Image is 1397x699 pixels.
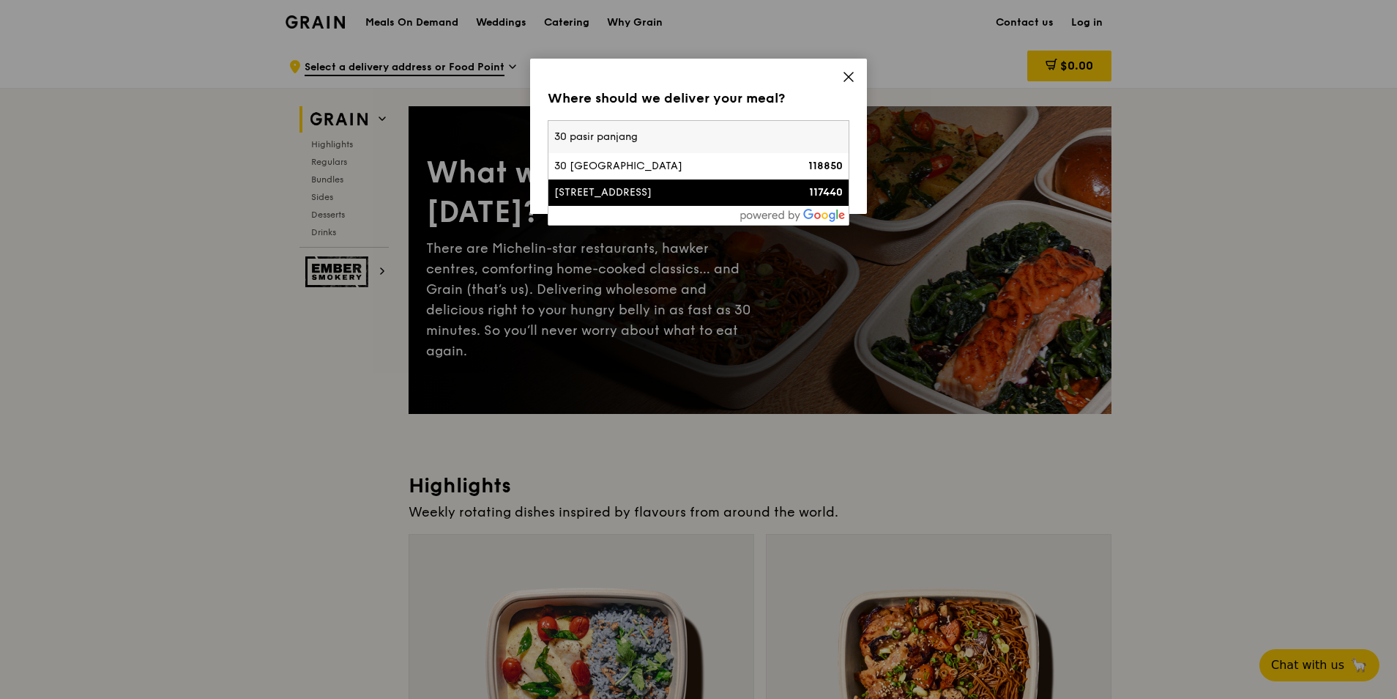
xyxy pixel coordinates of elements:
div: 30 [GEOGRAPHIC_DATA] [554,159,771,174]
img: powered-by-google.60e8a832.png [740,209,846,222]
strong: 117440 [809,186,843,199]
strong: 118850 [808,160,843,172]
div: Where should we deliver your meal? [548,88,849,108]
div: [STREET_ADDRESS] [554,185,771,200]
